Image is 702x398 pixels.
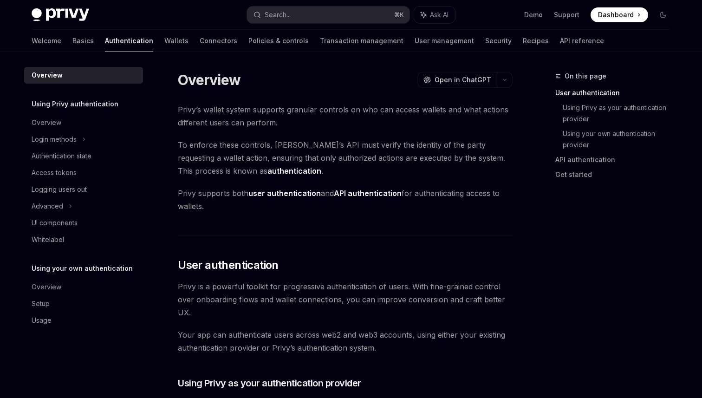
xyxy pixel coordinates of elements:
button: Ask AI [414,7,455,23]
div: Authentication state [32,150,91,162]
div: Setup [32,298,50,309]
a: Basics [72,30,94,52]
h1: Overview [178,72,240,88]
a: Using your own authentication provider [563,126,678,152]
a: Policies & controls [248,30,309,52]
a: API authentication [555,152,678,167]
button: Toggle dark mode [656,7,670,22]
a: Logging users out [24,181,143,198]
span: On this page [565,71,606,82]
div: Login methods [32,134,77,145]
a: Transaction management [320,30,403,52]
img: dark logo [32,8,89,21]
button: Search...⌘K [247,7,409,23]
span: Open in ChatGPT [435,75,491,85]
a: Authentication state [24,148,143,164]
span: Ask AI [430,10,448,20]
a: Recipes [523,30,549,52]
a: Setup [24,295,143,312]
div: Usage [32,315,52,326]
a: Access tokens [24,164,143,181]
a: Overview [24,67,143,84]
button: Open in ChatGPT [417,72,497,88]
span: User authentication [178,258,279,273]
span: Privy is a powerful toolkit for progressive authentication of users. With fine-grained control ov... [178,280,513,319]
a: Security [485,30,512,52]
a: Demo [524,10,543,20]
a: Whitelabel [24,231,143,248]
span: Dashboard [598,10,634,20]
strong: API authentication [334,189,402,198]
a: Usage [24,312,143,329]
div: Overview [32,70,63,81]
span: Privy’s wallet system supports granular controls on who can access wallets and what actions diffe... [178,103,513,129]
h5: Using your own authentication [32,263,133,274]
span: Privy supports both and for authenticating access to wallets. [178,187,513,213]
span: Using Privy as your authentication provider [178,377,361,390]
span: Your app can authenticate users across web2 and web3 accounts, using either your existing authent... [178,328,513,354]
a: Connectors [200,30,237,52]
div: Access tokens [32,167,77,178]
strong: authentication [267,166,321,176]
a: Dashboard [591,7,648,22]
a: User management [415,30,474,52]
a: Get started [555,167,678,182]
a: Using Privy as your authentication provider [563,100,678,126]
a: Wallets [164,30,188,52]
div: Whitelabel [32,234,64,245]
span: To enforce these controls, [PERSON_NAME]’s API must verify the identity of the party requesting a... [178,138,513,177]
span: ⌘ K [394,11,404,19]
div: Logging users out [32,184,87,195]
div: Advanced [32,201,63,212]
div: Overview [32,281,61,293]
a: Overview [24,279,143,295]
a: Overview [24,114,143,131]
a: Welcome [32,30,61,52]
a: UI components [24,215,143,231]
div: Overview [32,117,61,128]
a: User authentication [555,85,678,100]
div: UI components [32,217,78,228]
a: Authentication [105,30,153,52]
a: Support [554,10,579,20]
div: Search... [265,9,291,20]
strong: user authentication [248,189,321,198]
a: API reference [560,30,604,52]
h5: Using Privy authentication [32,98,118,110]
